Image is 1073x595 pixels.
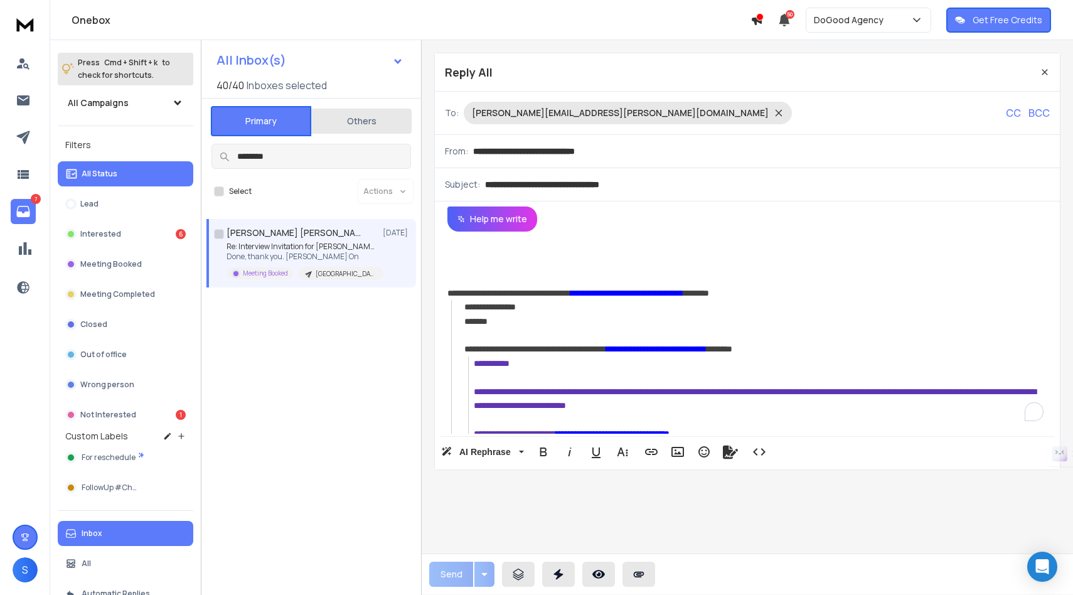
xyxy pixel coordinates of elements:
p: All Status [82,169,117,179]
h3: Custom Labels [65,430,128,442]
p: Wrong person [80,380,134,390]
button: For reschedule [58,445,193,470]
span: FollowUp #Chat [82,483,140,493]
button: Emoticons [692,439,716,464]
p: Re: Interview Invitation for [PERSON_NAME] [227,242,377,252]
button: Not Interested1 [58,402,193,427]
button: Insert Image (⌘P) [666,439,690,464]
div: Open Intercom Messenger [1027,552,1057,582]
button: All Status [58,161,193,186]
p: Not Interested [80,410,136,420]
p: Meeting Booked [80,259,142,269]
label: Select [229,186,252,196]
p: Press to check for shortcuts. [78,56,170,82]
button: Primary [211,106,311,136]
button: Bold (⌘B) [531,439,555,464]
span: 50 [786,10,794,19]
button: All Inbox(s) [206,48,414,73]
a: 7 [11,199,36,224]
button: Closed [58,312,193,337]
button: Help me write [447,206,537,232]
button: Wrong person [58,372,193,397]
button: All [58,551,193,576]
button: Code View [747,439,771,464]
button: Underline (⌘U) [584,439,608,464]
h3: Inboxes selected [247,78,327,93]
button: Meeting Completed [58,282,193,307]
button: Inbox [58,521,193,546]
button: S [13,557,38,582]
p: Interested [80,229,121,239]
h1: All Inbox(s) [216,54,286,67]
img: logo [13,13,38,36]
h1: [PERSON_NAME] [PERSON_NAME] [227,227,365,239]
button: Get Free Credits [946,8,1051,33]
p: Done, thank you. [PERSON_NAME] On [227,252,377,262]
p: [PERSON_NAME][EMAIL_ADDRESS][PERSON_NAME][DOMAIN_NAME] [472,107,769,119]
div: 6 [176,229,186,239]
h1: Onebox [72,13,750,28]
span: 40 / 40 [216,78,244,93]
p: Lead [80,199,99,209]
button: Interested6 [58,222,193,247]
p: Closed [80,319,107,330]
h3: Filters [58,136,193,154]
h1: All Campaigns [68,97,129,109]
p: CC [1006,105,1021,121]
button: Italic (⌘I) [558,439,582,464]
p: Meeting Booked [243,269,288,278]
p: Subject: [445,178,480,191]
button: More Text [611,439,634,464]
p: Reply All [445,63,493,81]
p: To: [445,107,459,119]
p: [GEOGRAPHIC_DATA] | 200 - 499 | CEO [316,269,376,279]
button: FollowUp #Chat [58,475,193,500]
button: Insert Link (⌘K) [639,439,663,464]
button: Lead [58,191,193,217]
p: [DATE] [383,228,411,238]
p: BCC [1028,105,1050,121]
p: Meeting Completed [80,289,155,299]
span: Cmd + Shift + k [102,55,159,70]
div: 1 [176,410,186,420]
span: AI Rephrase [457,447,513,458]
button: Signature [718,439,742,464]
p: From: [445,145,468,158]
button: AI Rephrase [439,439,526,464]
p: 7 [31,194,41,204]
div: To enrich screen reader interactions, please activate Accessibility in Grammarly extension settings [435,232,1060,434]
button: Others [311,107,412,135]
p: Inbox [82,528,102,539]
button: Out of office [58,342,193,367]
p: All [82,559,91,569]
button: All Campaigns [58,90,193,115]
p: Get Free Credits [973,14,1042,26]
p: Out of office [80,350,127,360]
p: DoGood Agency [814,14,889,26]
span: For reschedule [82,453,136,463]
button: Meeting Booked [58,252,193,277]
